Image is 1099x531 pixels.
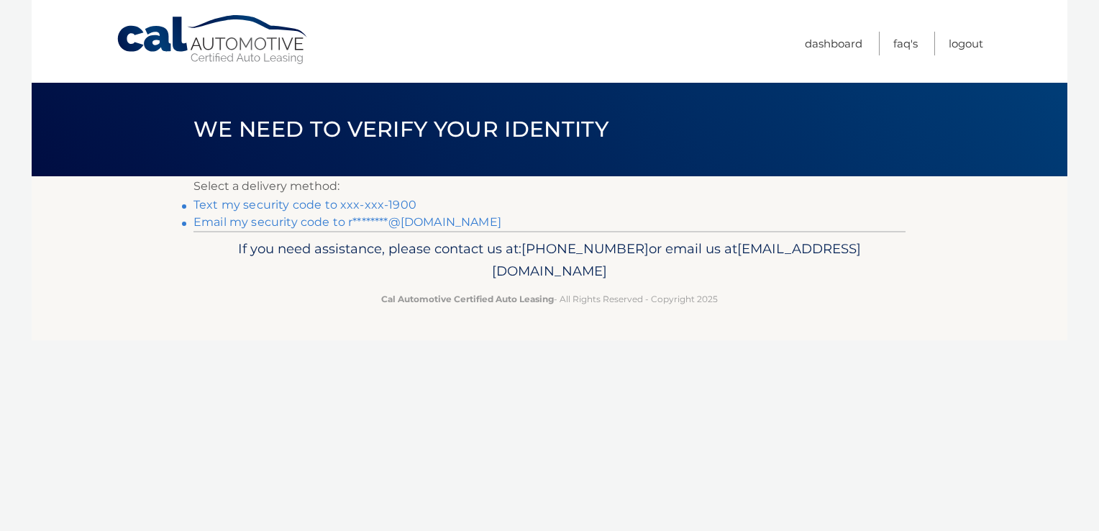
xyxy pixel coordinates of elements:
[949,32,983,55] a: Logout
[193,215,501,229] a: Email my security code to r********@[DOMAIN_NAME]
[521,240,649,257] span: [PHONE_NUMBER]
[116,14,310,65] a: Cal Automotive
[193,198,416,212] a: Text my security code to xxx-xxx-1900
[193,176,906,196] p: Select a delivery method:
[893,32,918,55] a: FAQ's
[203,237,896,283] p: If you need assistance, please contact us at: or email us at
[381,294,554,304] strong: Cal Automotive Certified Auto Leasing
[193,116,608,142] span: We need to verify your identity
[805,32,862,55] a: Dashboard
[203,291,896,307] p: - All Rights Reserved - Copyright 2025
